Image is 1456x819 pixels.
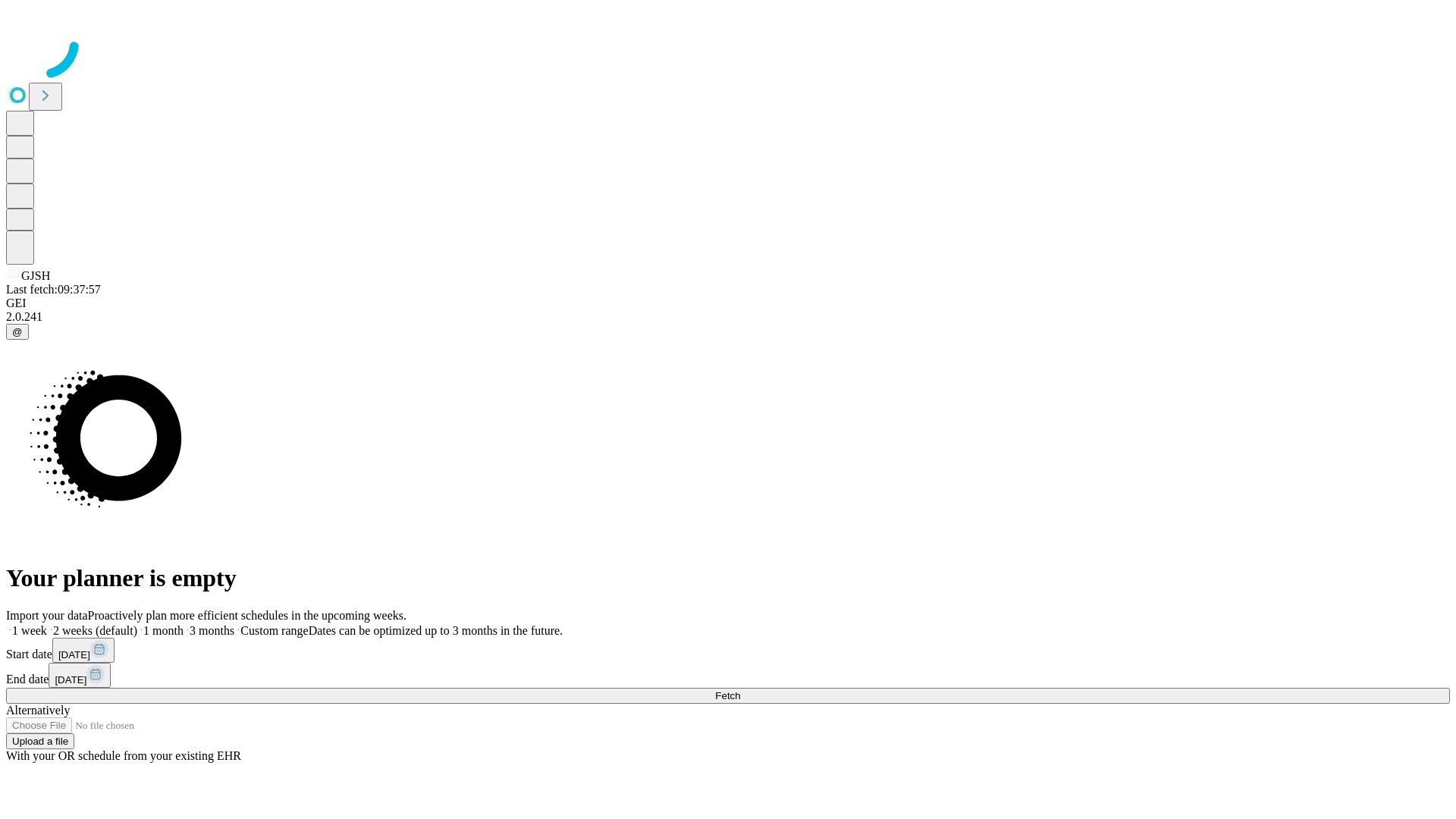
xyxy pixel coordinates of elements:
[6,297,1450,310] div: GEI
[6,704,70,717] span: Alternatively
[6,283,101,296] span: Last fetch: 09:37:57
[6,609,88,622] span: Import your data
[6,310,1450,324] div: 2.0.241
[309,624,563,637] span: Dates can be optimized up to 3 months in the future.
[6,663,1450,688] div: End date
[715,690,740,701] span: Fetch
[6,638,1450,663] div: Start date
[21,269,50,282] span: GJSH
[58,649,90,661] span: [DATE]
[88,609,406,622] span: Proactively plan more efficient schedules in the upcoming weeks.
[12,624,47,637] span: 1 week
[53,624,137,637] span: 2 weeks (default)
[143,624,184,637] span: 1 month
[6,749,241,762] span: With your OR schedule from your existing EHR
[55,674,86,686] span: [DATE]
[52,638,115,663] button: [DATE]
[6,324,29,340] button: @
[6,564,1450,592] h1: Your planner is empty
[190,624,234,637] span: 3 months
[49,663,111,688] button: [DATE]
[6,733,74,749] button: Upload a file
[240,624,308,637] span: Custom range
[6,688,1450,704] button: Fetch
[12,326,23,337] span: @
